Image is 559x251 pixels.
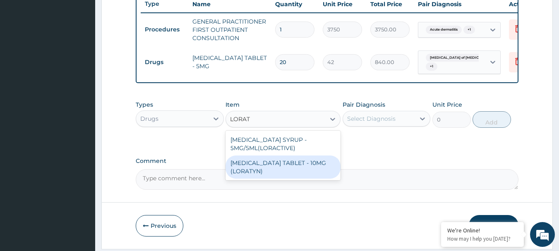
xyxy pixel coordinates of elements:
label: Item [226,100,240,109]
td: Procedures [141,22,188,37]
div: [MEDICAL_DATA] TABLET - 10MG (LORATYN) [226,155,341,179]
div: We're Online! [447,227,518,234]
span: + 1 [426,62,437,71]
textarea: Type your message and hit 'Enter' [4,165,158,194]
div: Minimize live chat window [136,4,156,24]
span: [MEDICAL_DATA] of [MEDICAL_DATA] [426,54,500,62]
p: How may I help you today? [447,235,518,242]
td: [MEDICAL_DATA] TABLET - 5MG [188,50,271,74]
button: Add [473,111,511,128]
label: Types [136,101,153,108]
div: Select Diagnosis [347,115,396,123]
span: Acute dermatitis [426,26,462,34]
div: Chat with us now [43,46,139,57]
span: + 1 [463,26,475,34]
label: Comment [136,158,519,165]
button: Previous [136,215,183,237]
td: Drugs [141,55,188,70]
span: We're online! [48,74,114,157]
td: GENERAL PRACTITIONER FIRST OUTPATIENT CONSULTATION [188,13,271,46]
div: Drugs [140,115,158,123]
label: Pair Diagnosis [343,100,385,109]
button: Submit [469,215,518,237]
img: d_794563401_company_1708531726252_794563401 [15,41,34,62]
label: Unit Price [432,100,462,109]
div: [MEDICAL_DATA] SYRUP - 5MG/5ML(LORACTIVE) [226,132,341,155]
